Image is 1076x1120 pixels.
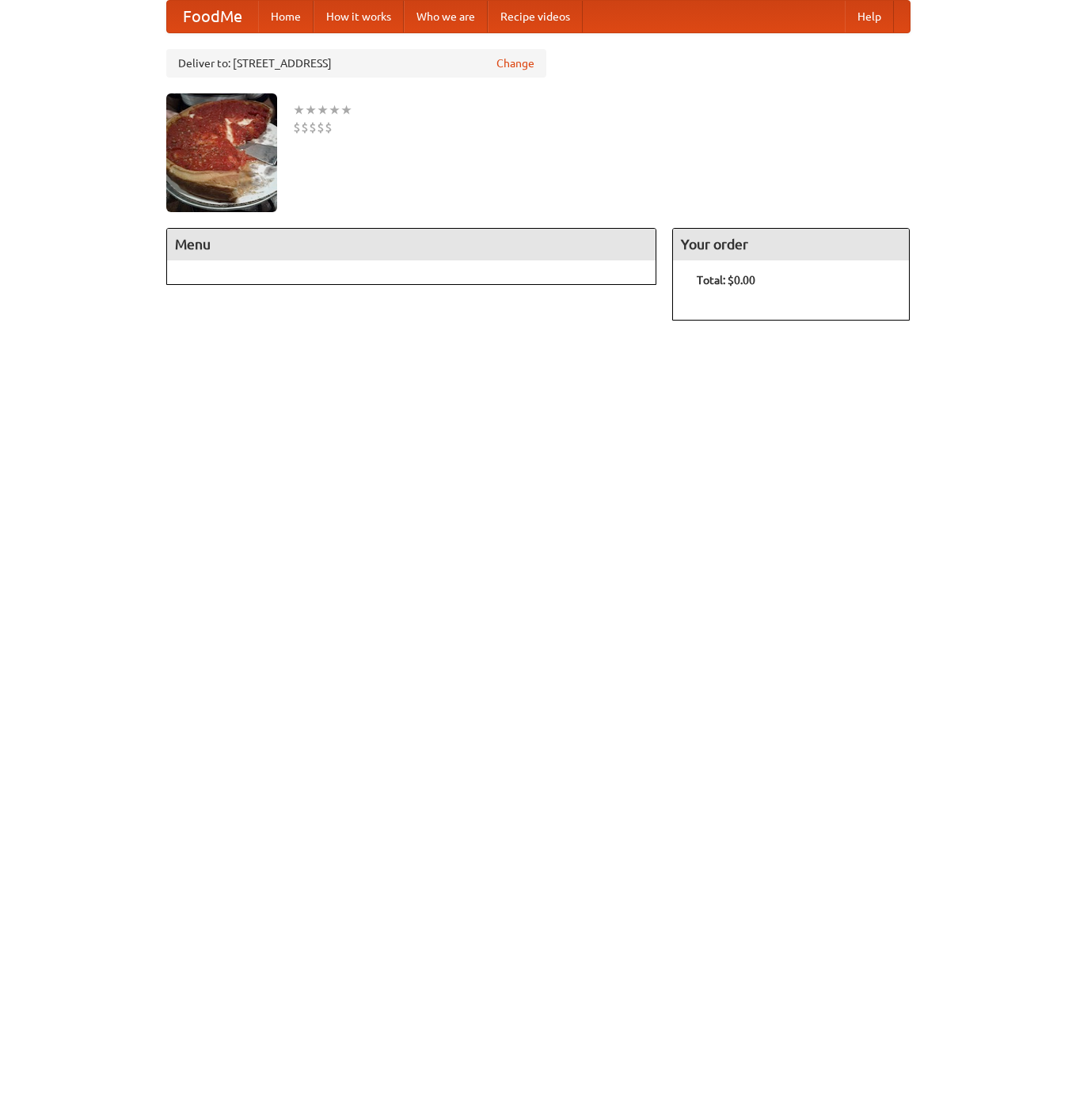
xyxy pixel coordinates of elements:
a: Help [845,1,894,32]
div: Deliver to: [STREET_ADDRESS] [166,49,546,78]
a: Recipe videos [488,1,583,32]
li: $ [325,119,333,136]
a: FoodMe [167,1,258,32]
li: ★ [317,101,329,119]
li: $ [293,119,301,136]
li: $ [317,119,325,136]
a: Change [496,55,534,71]
h4: Your order [673,229,909,260]
a: How it works [314,1,404,32]
b: Total: $0.00 [697,274,755,287]
li: ★ [329,101,340,119]
li: $ [309,119,317,136]
a: Home [258,1,314,32]
li: $ [301,119,309,136]
img: angular.jpg [166,93,277,212]
li: ★ [293,101,305,119]
h4: Menu [167,229,656,260]
li: ★ [305,101,317,119]
li: ★ [340,101,352,119]
a: Who we are [404,1,488,32]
